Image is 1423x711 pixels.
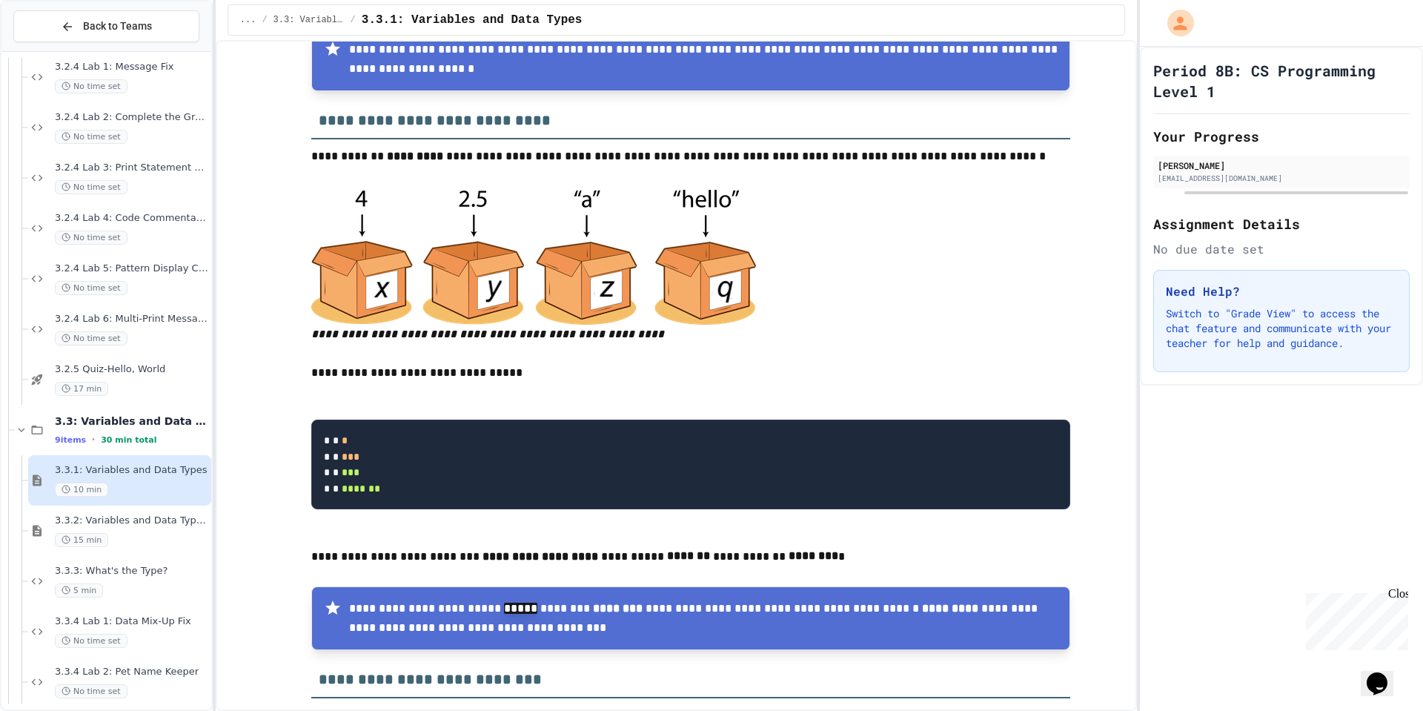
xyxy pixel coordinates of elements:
span: 3.2.4 Lab 2: Complete the Greeting [55,111,208,124]
span: 3.2.4 Lab 1: Message Fix [55,61,208,73]
span: / [351,14,356,26]
span: No time set [55,281,127,295]
span: 3.3.4 Lab 2: Pet Name Keeper [55,666,208,678]
span: 3.2.4 Lab 4: Code Commentary Creator [55,212,208,225]
span: 15 min [55,533,108,547]
span: ... [240,14,256,26]
span: 3.2.4 Lab 5: Pattern Display Challenge [55,262,208,275]
span: 3.3.1: Variables and Data Types [55,464,208,477]
span: 3.3: Variables and Data Types [273,14,345,26]
span: 17 min [55,382,108,396]
span: No time set [55,79,127,93]
span: / [262,14,267,26]
span: No time set [55,130,127,144]
iframe: chat widget [1361,652,1408,696]
div: [EMAIL_ADDRESS][DOMAIN_NAME] [1158,173,1405,184]
span: 5 min [55,583,103,598]
span: 3.3.1: Variables and Data Types [362,11,583,29]
h1: Period 8B: CS Programming Level 1 [1153,60,1410,102]
span: 3.2.4 Lab 6: Multi-Print Message [55,313,208,325]
span: 3.2.5 Quiz-Hello, World [55,363,208,376]
p: Switch to "Grade View" to access the chat feature and communicate with your teacher for help and ... [1166,306,1397,351]
iframe: chat widget [1300,587,1408,650]
span: 9 items [55,435,86,445]
h2: Assignment Details [1153,214,1410,234]
span: 3.2.4 Lab 3: Print Statement Repair [55,162,208,174]
span: 10 min [55,483,108,497]
span: No time set [55,331,127,345]
span: Back to Teams [83,19,152,34]
span: • [92,434,95,446]
span: 3.3.3: What's the Type? [55,565,208,578]
button: Back to Teams [13,10,199,42]
div: [PERSON_NAME] [1158,159,1405,172]
div: No due date set [1153,240,1410,258]
span: No time set [55,180,127,194]
span: 3.3: Variables and Data Types [55,414,208,428]
div: Chat with us now!Close [6,6,102,94]
h3: Need Help? [1166,282,1397,300]
span: 3.3.4 Lab 1: Data Mix-Up Fix [55,615,208,628]
span: No time set [55,634,127,648]
span: 3.3.2: Variables and Data Types - Review [55,515,208,527]
div: My Account [1152,6,1198,40]
h2: Your Progress [1153,126,1410,147]
span: No time set [55,684,127,698]
span: 30 min total [101,435,156,445]
span: No time set [55,231,127,245]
